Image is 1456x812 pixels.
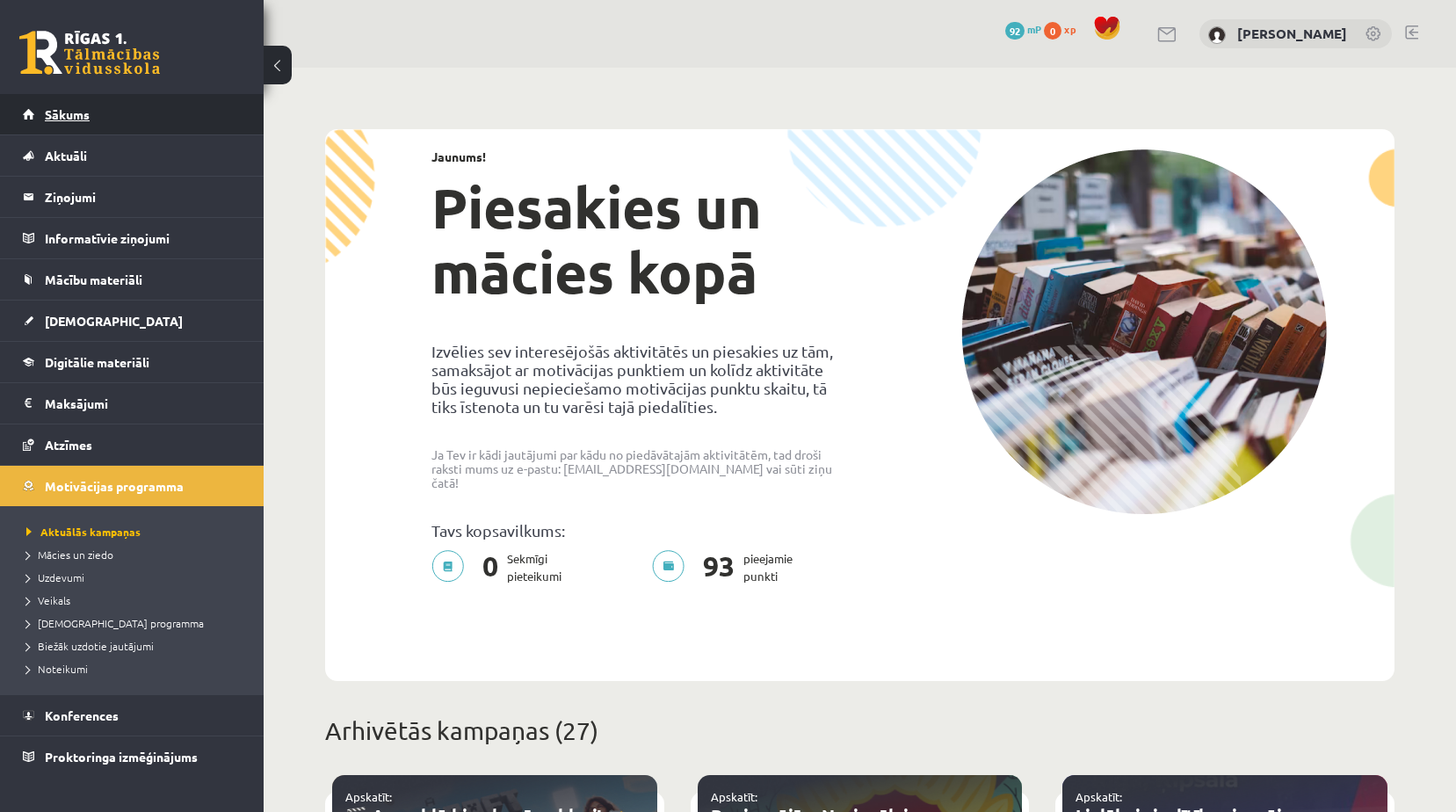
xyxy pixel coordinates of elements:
[23,424,242,465] a: Atzīmes
[45,106,90,122] span: Sākums
[1005,22,1025,40] span: 92
[325,713,1394,750] p: Arhivētās kampaņas (27)
[45,177,242,217] legend: Ziņojumi
[23,135,242,176] a: Aktuāli
[26,638,246,654] a: Biežāk uzdotie jautājumi
[26,615,246,631] a: [DEMOGRAPHIC_DATA] programma
[23,218,242,258] a: Informatīvie ziņojumi
[961,149,1327,514] img: campaign-image-1c4f3b39ab1f89d1fca25a8facaab35ebc8e40cf20aedba61fd73fb4233361ac.png
[45,148,87,163] span: Aktuāli
[26,662,88,676] span: Noteikumi
[23,94,242,134] a: Sākums
[474,550,507,585] span: 0
[23,383,242,424] a: Maksājumi
[431,521,847,540] p: Tavs kopsavilkums:
[652,550,803,585] p: pieejamie punkti
[694,550,743,585] span: 93
[26,570,84,584] span: Uzdevumi
[45,707,119,723] span: Konferences
[45,272,142,287] span: Mācību materiāli
[45,313,183,329] span: [DEMOGRAPHIC_DATA]
[26,547,113,562] span: Mācies un ziedo
[431,175,847,305] h1: Piesakies un mācies kopā
[45,383,242,424] legend: Maksājumi
[23,259,242,300] a: Mācību materiāli
[1076,789,1122,804] a: Apskatīt:
[1044,22,1061,40] span: 0
[23,177,242,217] a: Ziņojumi
[23,342,242,382] a: Digitālie materiāli
[431,447,847,489] p: Ja Tev ir kādi jautājumi par kādu no piedāvātajām aktivitātēm, tad droši raksti mums uz e-pastu: ...
[711,789,757,804] a: Apskatīt:
[26,616,204,630] span: [DEMOGRAPHIC_DATA] programma
[26,661,246,677] a: Noteikumi
[431,342,847,416] p: Izvēlies sev interesējošās aktivitātēs un piesakies uz tām, samaksājot ar motivācijas punktiem un...
[26,569,246,585] a: Uzdevumi
[23,466,242,506] a: Motivācijas programma
[45,749,198,765] span: Proktoringa izmēģinājums
[1208,26,1226,44] img: Emīlija Hudoleja
[45,218,242,258] legend: Informatīvie ziņojumi
[431,149,486,164] strong: Jaunums!
[26,592,246,608] a: Veikals
[26,524,246,540] a: Aktuālās kampaņas
[26,525,141,539] span: Aktuālās kampaņas
[1005,22,1041,36] a: 92 mP
[45,437,92,453] span: Atzīmes
[26,593,70,607] span: Veikals
[26,639,154,653] span: Biežāk uzdotie jautājumi
[23,301,242,341] a: [DEMOGRAPHIC_DATA]
[45,478,184,494] span: Motivācijas programma
[1064,22,1076,36] span: xp
[23,695,242,736] a: Konferences
[23,736,242,777] a: Proktoringa izmēģinājums
[1237,25,1347,42] a: [PERSON_NAME]
[45,354,149,370] span: Digitālie materiāli
[1027,22,1041,36] span: mP
[1044,22,1084,36] a: 0 xp
[19,31,160,75] a: Rīgas 1. Tālmācības vidusskola
[431,550,572,585] p: Sekmīgi pieteikumi
[26,547,246,562] a: Mācies un ziedo
[345,789,392,804] a: Apskatīt:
